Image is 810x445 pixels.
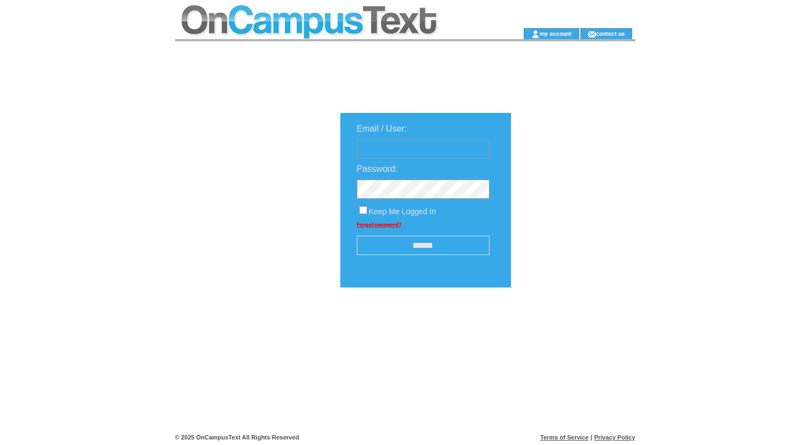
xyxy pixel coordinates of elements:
span: Password: [357,164,398,173]
a: Forgot password? [357,221,401,227]
span: | [590,434,592,441]
a: Privacy Policy [594,434,635,441]
img: account_icon.gif;jsessionid=2A5BA5797372D1811DA49ECAEB4AED36 [531,30,540,39]
img: contact_us_icon.gif;jsessionid=2A5BA5797372D1811DA49ECAEB4AED36 [588,30,596,39]
a: Terms of Service [540,434,589,441]
a: my account [540,30,572,37]
span: Keep Me Logged In [369,207,436,216]
a: contact us [596,30,625,37]
span: © 2025 OnCampusText All Rights Reserved [175,434,300,441]
span: Email / User: [357,124,407,133]
img: transparent.png;jsessionid=2A5BA5797372D1811DA49ECAEB4AED36 [543,315,598,329]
